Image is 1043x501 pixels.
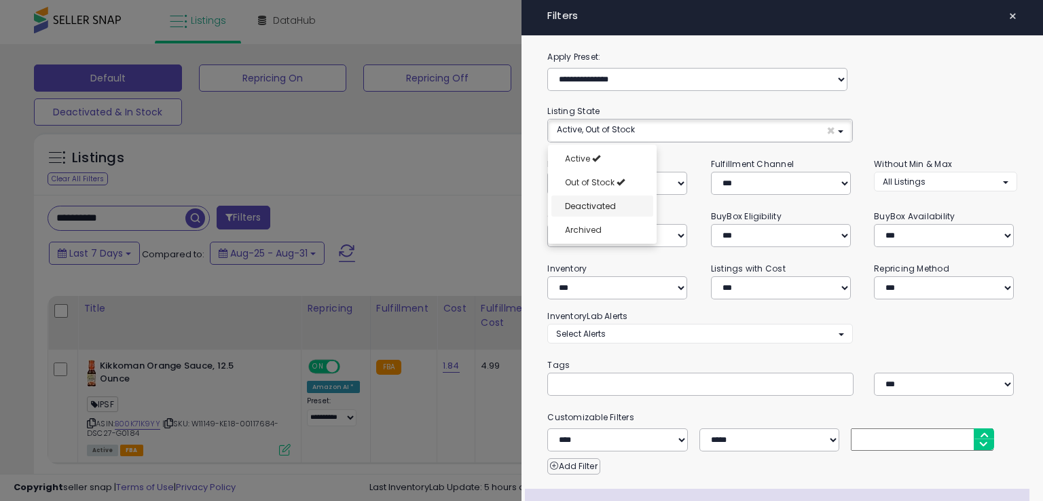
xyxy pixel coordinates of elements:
small: Listing State [547,105,600,117]
small: Current Listed Price [547,210,627,222]
small: Without Min & Max [874,158,952,170]
span: × [1008,7,1017,26]
small: InventoryLab Alerts [547,310,627,322]
button: Add Filter [547,458,600,475]
small: Customizable Filters [537,410,1027,425]
h4: Filters [547,10,1017,22]
small: Fulfillment Channel [711,158,794,170]
button: Active, Out of Stock × [548,119,852,142]
span: Active, Out of Stock [557,124,635,135]
span: Archived [565,224,602,236]
label: Apply Preset: [537,50,1027,64]
span: × [826,124,835,138]
small: BuyBox Eligibility [711,210,782,222]
small: Listings with Cost [711,263,786,274]
span: Active [565,153,590,164]
small: Tags [537,358,1027,373]
button: × [1003,7,1023,26]
small: BuyBox Availability [874,210,955,222]
button: Select Alerts [547,324,852,344]
button: All Listings [874,172,1017,191]
span: Deactivated [565,200,616,212]
span: All Listings [883,176,926,187]
span: Out of Stock [565,177,615,188]
span: Select Alerts [556,328,606,339]
small: Inventory [547,263,587,274]
small: Repricing Method [874,263,949,274]
small: Repricing [547,158,588,170]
